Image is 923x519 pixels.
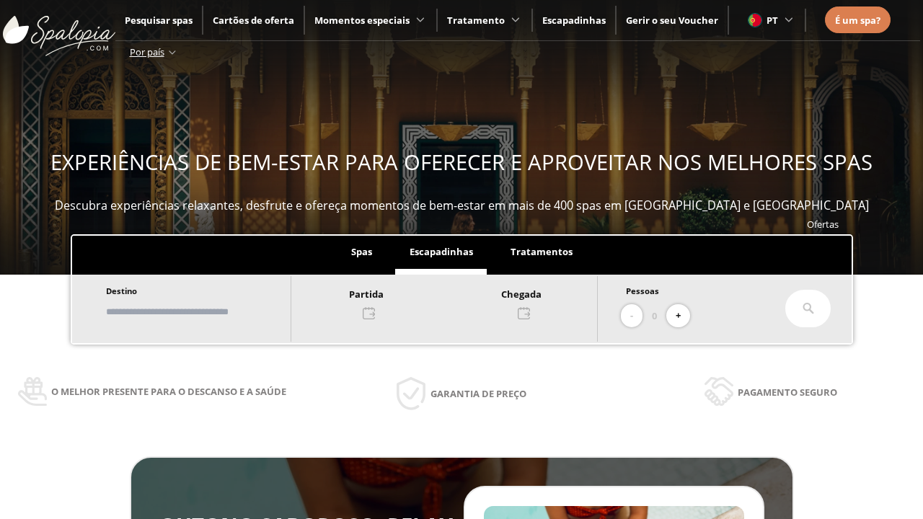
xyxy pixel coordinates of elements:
[621,304,642,328] button: -
[652,308,657,324] span: 0
[511,245,573,258] span: Tratamentos
[410,245,473,258] span: Escapadinhas
[55,198,869,213] span: Descubra experiências relaxantes, desfrute e ofereça momentos de bem-estar em mais de 400 spas em...
[125,14,193,27] a: Pesquisar spas
[626,14,718,27] a: Gerir o seu Voucher
[626,285,659,296] span: Pessoas
[835,14,880,27] span: É um spa?
[666,304,690,328] button: +
[430,386,526,402] span: Garantia de preço
[738,384,837,400] span: Pagamento seguro
[542,14,606,27] a: Escapadinhas
[106,285,137,296] span: Destino
[130,45,164,58] span: Por país
[213,14,294,27] a: Cartões de oferta
[50,148,873,177] span: EXPERIÊNCIAS DE BEM-ESTAR PARA OFERECER E APROVEITAR NOS MELHORES SPAS
[3,1,115,56] img: ImgLogoSpalopia.BvClDcEz.svg
[51,383,286,399] span: O melhor presente para o descanso e a saúde
[807,218,839,231] a: Ofertas
[835,12,880,28] a: É um spa?
[351,245,372,258] span: Spas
